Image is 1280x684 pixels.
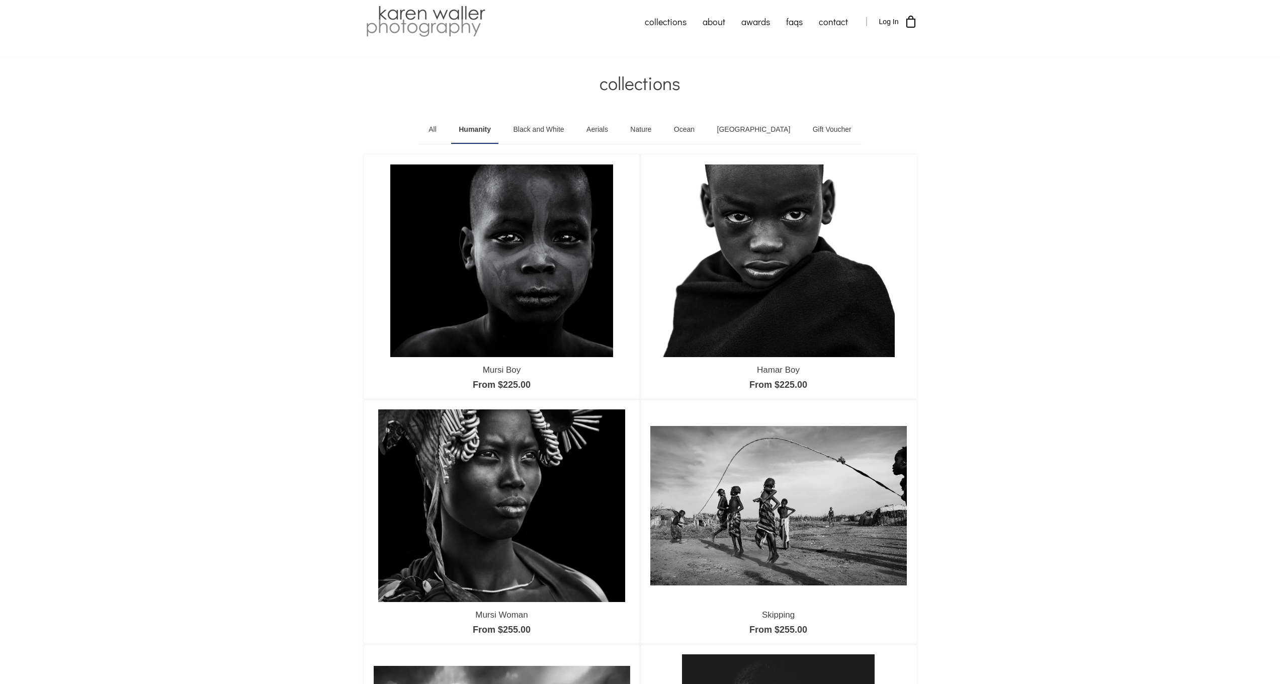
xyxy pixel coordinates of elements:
img: Hamar Boy [662,164,895,357]
span: Log In [879,18,899,26]
img: Karen Waller Photography [364,4,488,39]
a: collections [637,9,695,34]
a: From $255.00 [749,625,807,635]
img: Mursi Woman [378,409,625,602]
img: Mursi Boy [390,164,613,357]
a: Aerials [579,116,616,144]
a: Nature [623,116,659,144]
a: Hamar Boy [757,365,800,375]
a: Skipping [762,610,795,620]
a: Gift Voucher [805,116,859,144]
a: [GEOGRAPHIC_DATA] [710,116,798,144]
a: Mursi Boy [483,365,521,375]
a: Mursi Woman [475,610,528,620]
span: collections [600,71,680,95]
a: From $255.00 [473,625,531,635]
a: Ocean [666,116,702,144]
a: contact [811,9,856,34]
a: From $225.00 [749,380,807,390]
a: Black and White [505,116,571,144]
a: From $225.00 [473,380,531,390]
a: faqs [778,9,811,34]
img: Skipping [650,426,907,585]
a: about [695,9,733,34]
a: Humanity [451,116,498,144]
a: awards [733,9,778,34]
a: All [421,116,444,144]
